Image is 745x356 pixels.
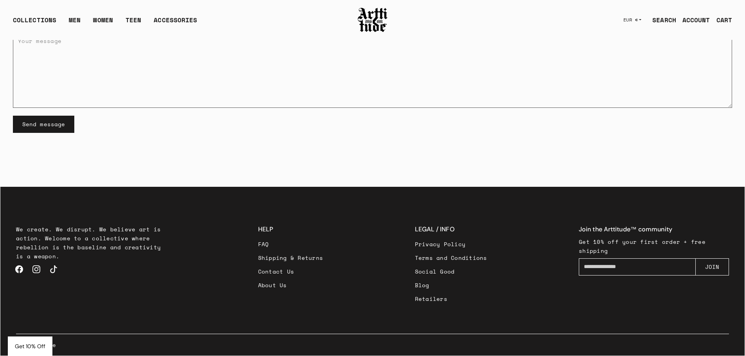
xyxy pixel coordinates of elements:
[28,261,45,278] a: Instagram
[69,15,81,31] a: MEN
[258,278,323,292] a: About Us
[8,336,52,356] div: Get 10% Off
[415,237,487,251] a: Privacy Policy
[579,258,696,275] input: Enter your email
[13,116,74,133] button: Send message
[415,292,487,306] a: Retailers
[258,237,323,251] a: FAQ
[11,261,28,278] a: Facebook
[716,15,732,25] div: CART
[579,237,729,255] p: Get 10% off your first order + free shipping
[415,251,487,265] a: Terms and Conditions
[415,278,487,292] a: Blog
[415,225,487,234] h3: LEGAL / INFO
[676,12,710,28] a: ACCOUNT
[695,258,729,275] button: JOIN
[646,12,676,28] a: SEARCH
[154,15,197,31] div: ACCESSORIES
[93,15,113,31] a: WOMEN
[710,12,732,28] a: Open cart
[7,15,203,31] ul: Main navigation
[126,15,141,31] a: TEEN
[45,261,62,278] a: TikTok
[15,343,45,350] span: Get 10% Off
[16,225,166,261] p: We create. We disrupt. We believe art is action. Welcome to a collective where rebellion is the b...
[258,225,323,234] h3: HELP
[619,11,646,29] button: EUR €
[258,251,323,265] a: Shipping & Returns
[13,30,732,108] textarea: Your message
[623,17,638,23] span: EUR €
[13,15,56,31] div: COLLECTIONS
[579,225,729,234] h4: Join the Arttitude™ community
[258,265,323,278] a: Contact Us
[357,7,388,33] img: Arttitude
[415,265,487,278] a: Social Good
